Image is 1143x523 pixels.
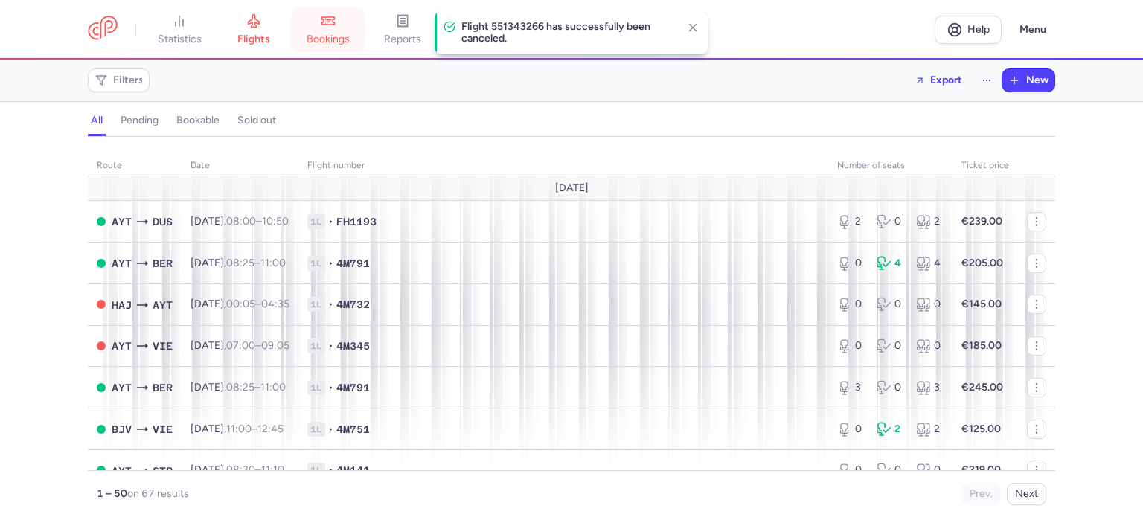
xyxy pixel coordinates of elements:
span: [DATE], [190,257,286,269]
div: 0 [837,422,865,437]
div: 0 [916,297,944,312]
span: [DATE] [555,182,589,194]
div: 0 [916,338,944,353]
span: 4M791 [336,256,370,271]
button: Prev. [961,483,1001,505]
span: Export [930,74,962,86]
span: • [328,297,333,312]
span: flights [237,33,270,46]
a: reports [365,13,440,46]
th: number of seats [828,155,952,177]
div: 2 [837,214,865,229]
span: BER [153,379,173,396]
span: New [1026,74,1048,86]
span: – [226,339,289,352]
span: AYT [112,338,132,354]
span: AYT [112,214,132,230]
span: reports [384,33,421,46]
span: BER [153,255,173,272]
div: 0 [837,463,865,478]
a: statistics [142,13,217,46]
button: Next [1007,483,1046,505]
span: – [226,381,286,394]
span: 1L [307,338,325,353]
span: 4M732 [336,297,370,312]
time: 10:50 [262,215,289,228]
th: Ticket price [952,155,1018,177]
time: 04:35 [261,298,289,310]
span: CANCELED [97,341,106,350]
span: AYT [112,255,132,272]
time: 11:10 [261,463,284,476]
span: – [226,298,289,310]
span: – [226,215,289,228]
time: 11:00 [226,423,252,435]
h4: all [91,114,103,127]
strong: €125.00 [961,423,1001,435]
span: [DATE], [190,381,286,394]
span: 4M791 [336,380,370,395]
div: 0 [837,338,865,353]
span: [DATE], [190,423,284,435]
div: 0 [916,463,944,478]
span: 1L [307,256,325,271]
span: Filters [113,74,144,86]
div: 4 [877,256,904,271]
span: on 67 results [127,487,189,500]
strong: €205.00 [961,257,1003,269]
time: 12:45 [257,423,284,435]
span: 1L [307,214,325,229]
button: Export [905,68,972,92]
span: Help [967,24,990,35]
time: 08:30 [226,463,255,476]
span: DUS [153,214,173,230]
div: 3 [837,380,865,395]
time: 07:00 [226,339,255,352]
h4: sold out [237,114,276,127]
span: • [328,214,333,229]
span: 1L [307,297,325,312]
span: STR [153,463,173,479]
span: 1L [307,380,325,395]
strong: €219.00 [961,463,1001,476]
span: AYT [112,379,132,396]
span: AYT [153,297,173,313]
span: • [328,463,333,478]
a: Help [935,16,1002,44]
time: 11:00 [260,381,286,394]
strong: €185.00 [961,339,1002,352]
span: VIE [153,421,173,437]
span: [DATE], [190,463,284,476]
div: 2 [916,422,944,437]
span: – [226,463,284,476]
time: 08:00 [226,215,256,228]
time: 00:05 [226,298,255,310]
span: BJV [112,421,132,437]
span: FH1193 [336,214,377,229]
span: 1L [307,422,325,437]
div: 0 [837,256,865,271]
time: 11:00 [260,257,286,269]
strong: €145.00 [961,298,1002,310]
span: 4M345 [336,338,370,353]
span: 1L [307,463,325,478]
span: [DATE], [190,298,289,310]
time: 08:25 [226,381,254,394]
button: New [1002,69,1054,92]
div: 4 [916,256,944,271]
span: VIE [153,338,173,354]
span: CANCELED [97,300,106,309]
h4: Flight 551343266 has successfully been canceled. [461,21,676,45]
span: [DATE], [190,215,289,228]
span: [DATE], [190,339,289,352]
div: 0 [877,380,904,395]
div: 3 [916,380,944,395]
th: date [182,155,298,177]
strong: 1 – 50 [97,487,127,500]
span: – [226,257,286,269]
div: 0 [877,463,904,478]
span: • [328,380,333,395]
span: HAJ [112,297,132,313]
span: bookings [307,33,350,46]
span: AYT [112,463,132,479]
